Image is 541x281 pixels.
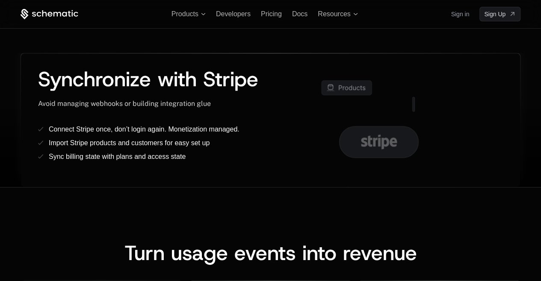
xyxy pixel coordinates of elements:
[49,139,210,146] span: Import Stripe products and customers for easy set up
[38,65,258,93] span: Synchronize with Stripe
[261,10,282,18] a: Pricing
[124,239,417,266] span: Turn usage events into revenue
[171,10,198,18] span: Products
[49,126,239,133] span: Connect Stripe once, don’t login again. Monetization managed.
[479,7,520,21] a: [object Object]
[451,7,469,21] a: Sign in
[318,10,350,18] span: Resources
[49,153,186,160] span: Sync billing state with plans and access state
[292,10,307,18] a: Docs
[38,100,211,108] span: Avoid managing webhooks or building integration glue
[484,10,506,18] span: Sign Up
[216,10,251,18] a: Developers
